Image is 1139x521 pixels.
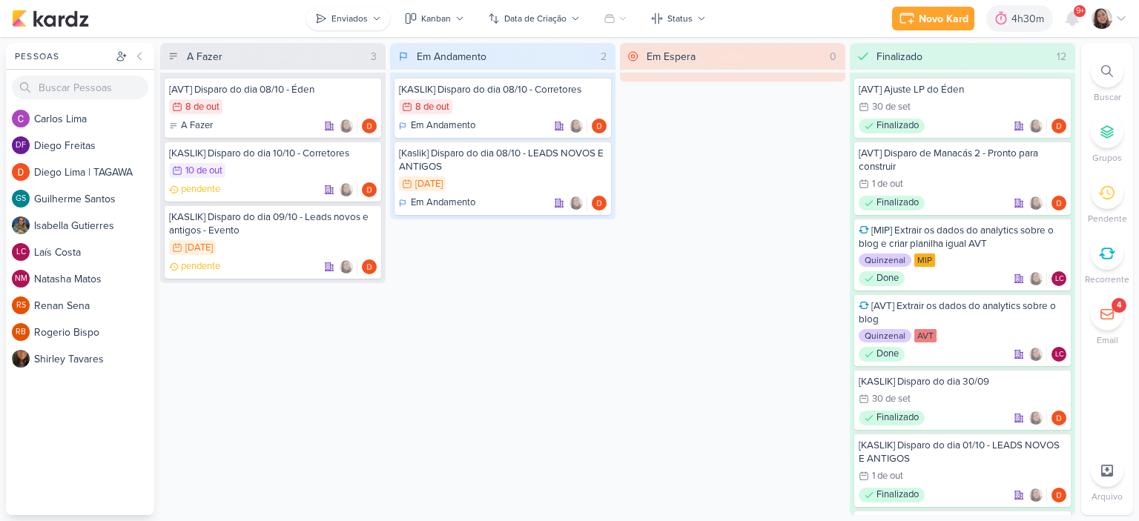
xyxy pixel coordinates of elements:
[876,347,899,362] p: Done
[181,182,220,197] p: pendente
[859,119,925,133] div: Finalizado
[169,210,377,237] div: [KASLIK] Disparo do dia 09/10 - Leads novos e antigos - Evento
[1051,119,1066,133] div: Responsável: Diego Lima | TAGAWA
[411,196,475,210] p: Em Andamento
[34,351,154,367] div: S h i r l e y T a v a r e s
[1094,90,1121,104] p: Buscar
[647,49,696,64] div: Em Espera
[12,270,30,288] div: Natasha Matos
[859,488,925,502] div: Finalizado
[34,325,154,340] div: R o g e r i o B i s p o
[362,259,377,274] div: Responsável: Diego Lima | TAGAWA
[914,253,935,267] div: MIP
[892,7,974,30] button: Novo Kard
[169,83,377,96] div: [AVT] Disparo do dia 08/10 - Éden
[181,259,220,274] p: pendente
[876,119,919,133] p: Finalizado
[1029,196,1043,210] img: Sharlene Khoury
[12,163,30,181] img: Diego Lima | TAGAWA
[12,216,30,234] img: Isabella Gutierres
[362,182,377,197] div: Responsável: Diego Lima | TAGAWA
[34,245,154,260] div: L a í s C o s t a
[1051,347,1066,362] div: Laís Costa
[169,147,377,160] div: [KASLIK] Disparo do dia 10/10 - Corretores
[859,439,1066,465] div: [KASLIK] Disparo do dia 01/10 - LEADS NOVOS E ANTIGOS
[12,296,30,314] div: Renan Sena
[1051,411,1066,425] img: Diego Lima | TAGAWA
[1051,271,1066,286] div: Responsável: Laís Costa
[399,83,607,96] div: [KASLIK] Disparo do dia 08/10 - Corretores
[592,196,607,210] img: Diego Lima | TAGAWA
[362,119,377,133] div: Responsável: Diego Lima | TAGAWA
[1029,271,1043,286] img: Sharlene Khoury
[1092,8,1112,29] img: Sharlene Khoury
[415,179,443,189] div: [DATE]
[876,271,899,286] p: Done
[872,471,903,481] div: 1 de out
[339,119,357,133] div: Colaboradores: Sharlene Khoury
[1117,299,1121,311] div: 4
[1029,411,1043,425] img: Sharlene Khoury
[399,119,475,133] div: Em Andamento
[859,347,905,362] div: Done
[1029,411,1047,425] div: Colaboradores: Sharlene Khoury
[12,76,148,99] input: Buscar Pessoas
[859,271,905,286] div: Done
[859,299,1066,326] div: [AVT] Extrair os dados do analytics sobre o blog
[914,329,937,342] div: AVT
[16,195,26,203] p: GS
[12,136,30,154] div: Diego Freitas
[569,119,584,133] img: Sharlene Khoury
[12,350,30,368] img: Shirley Tavares
[399,196,475,210] div: Em Andamento
[1029,347,1047,362] div: Colaboradores: Sharlene Khoury
[12,243,30,261] div: Laís Costa
[592,119,607,133] img: Diego Lima | TAGAWA
[592,119,607,133] div: Responsável: Diego Lima | TAGAWA
[872,394,911,404] div: 30 de set
[399,147,607,173] div: [Kaslik] Disparo do dia 08/10 - LEADS NOVOS E ANTIGOS
[1029,271,1047,286] div: Colaboradores: Sharlene Khoury
[16,328,26,336] p: RB
[1051,196,1066,210] img: Diego Lima | TAGAWA
[876,488,919,502] p: Finalizado
[362,182,377,197] img: Diego Lima | TAGAWA
[1055,276,1063,283] p: LC
[876,196,919,210] p: Finalizado
[34,138,154,153] div: D i e g o F r e i t a s
[859,224,1066,250] div: [MIP] Extrair os dados do analytics sobre o blog e criar planilha igual AVT
[1051,119,1066,133] img: Diego Lima | TAGAWA
[859,196,925,210] div: Finalizado
[1051,347,1066,362] div: Responsável: Laís Costa
[1051,196,1066,210] div: Responsável: Diego Lima | TAGAWA
[12,110,30,127] img: Carlos Lima
[859,375,1066,388] div: [KASLIK] Disparo do dia 30/09
[1088,212,1127,225] p: Pendente
[185,243,213,253] div: [DATE]
[872,102,911,112] div: 30 de set
[1051,271,1066,286] div: Laís Costa
[1029,488,1043,502] img: Sharlene Khoury
[339,119,354,133] img: Sharlene Khoury
[339,182,354,197] img: Sharlene Khoury
[859,83,1066,96] div: [AVT] Ajuste LP do Éden
[1081,55,1133,104] li: Ctrl + F
[34,191,154,207] div: G u i l h e r m e S a n t o s
[34,298,154,313] div: R e n a n S e n a
[339,259,354,274] img: Sharlene Khoury
[362,119,377,133] img: Diego Lima | TAGAWA
[34,218,154,233] div: I s a b e l l a G u t i e r r e s
[169,119,213,133] div: A Fazer
[876,411,919,425] p: Finalizado
[859,411,925,425] div: Finalizado
[919,11,968,27] div: Novo Kard
[12,50,113,63] div: Pessoas
[34,111,154,127] div: C a r l o s L i m a
[876,49,922,64] div: Finalizado
[362,259,377,274] img: Diego Lima | TAGAWA
[1051,411,1066,425] div: Responsável: Diego Lima | TAGAWA
[1092,151,1122,165] p: Grupos
[339,259,357,274] div: Colaboradores: Sharlene Khoury
[859,329,911,342] div: Quinzenal
[1029,488,1047,502] div: Colaboradores: Sharlene Khoury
